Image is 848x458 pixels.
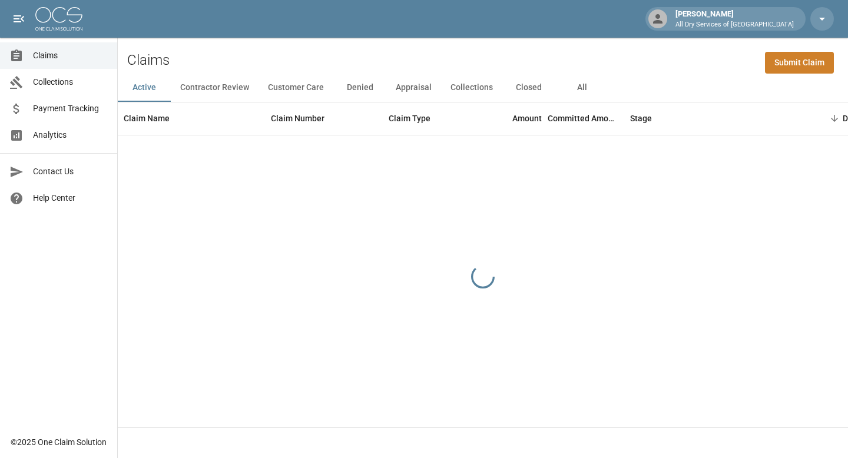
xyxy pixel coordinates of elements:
button: Collections [441,74,502,102]
button: Active [118,74,171,102]
span: Claims [33,49,108,62]
div: dynamic tabs [118,74,848,102]
button: Denied [333,74,386,102]
div: © 2025 One Claim Solution [11,436,107,448]
div: Claim Type [389,102,430,135]
span: Analytics [33,129,108,141]
span: Payment Tracking [33,102,108,115]
img: ocs-logo-white-transparent.png [35,7,82,31]
span: Help Center [33,192,108,204]
button: Sort [826,110,843,127]
div: Claim Number [271,102,324,135]
button: Appraisal [386,74,441,102]
div: Committed Amount [548,102,624,135]
div: Stage [624,102,801,135]
div: Claim Name [118,102,265,135]
div: Stage [630,102,652,135]
div: Amount [512,102,542,135]
h2: Claims [127,52,170,69]
div: Claim Type [383,102,471,135]
span: Contact Us [33,165,108,178]
a: Submit Claim [765,52,834,74]
button: Closed [502,74,555,102]
div: Committed Amount [548,102,618,135]
div: Claim Number [265,102,383,135]
button: open drawer [7,7,31,31]
div: [PERSON_NAME] [671,8,799,29]
span: Collections [33,76,108,88]
div: Claim Name [124,102,170,135]
button: Customer Care [259,74,333,102]
button: All [555,74,608,102]
button: Contractor Review [171,74,259,102]
p: All Dry Services of [GEOGRAPHIC_DATA] [675,20,794,30]
div: Amount [471,102,548,135]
